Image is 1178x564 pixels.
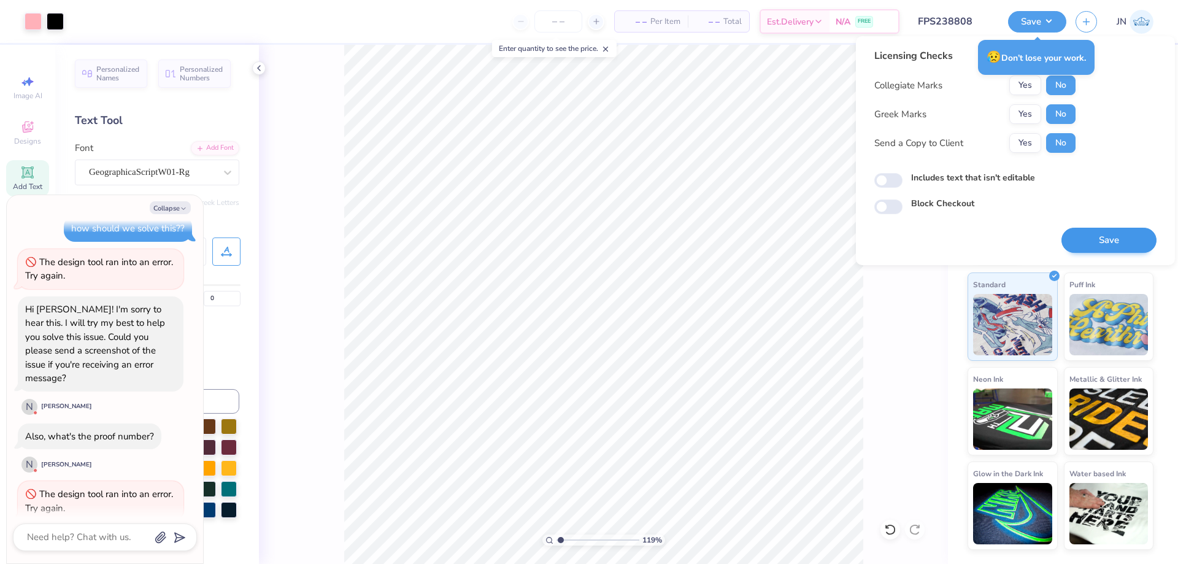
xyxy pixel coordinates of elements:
button: Yes [1009,133,1041,153]
span: – – [622,15,647,28]
span: Est. Delivery [767,15,814,28]
span: 😥 [987,49,1001,65]
img: Standard [973,294,1052,355]
span: Per Item [650,15,680,28]
div: The design tool ran into an error. Try again. [25,488,173,514]
span: Puff Ink [1069,278,1095,291]
img: Glow in the Dark Ink [973,483,1052,544]
div: The design tool ran into an error. Try again. [25,256,173,282]
div: Don’t lose your work. [978,40,1095,75]
span: Glow in the Dark Ink [973,467,1043,480]
a: JN [1117,10,1153,34]
div: Licensing Checks [874,48,1076,63]
span: Neon Ink [973,373,1003,385]
span: Standard [973,278,1006,291]
div: Text Tool [75,112,239,129]
div: Send a Copy to Client [874,136,963,150]
input: Untitled Design [909,9,999,34]
button: Yes [1009,75,1041,95]
div: Collegiate Marks [874,79,942,93]
label: Font [75,141,93,155]
div: [PERSON_NAME] [41,460,92,469]
img: Water based Ink [1069,483,1149,544]
span: Water based Ink [1069,467,1126,480]
span: N/A [836,15,850,28]
div: N [21,457,37,473]
div: Enter quantity to see the price. [492,40,617,57]
span: Total [723,15,742,28]
img: Jacky Noya [1130,10,1153,34]
button: Collapse [150,201,191,214]
span: JN [1117,15,1126,29]
span: Designs [14,136,41,146]
span: Add Text [13,182,42,191]
button: No [1046,133,1076,153]
button: Yes [1009,104,1041,124]
img: Puff Ink [1069,294,1149,355]
label: Includes text that isn't editable [911,171,1035,184]
input: – – [534,10,582,33]
div: [PERSON_NAME] [41,402,92,411]
img: Neon Ink [973,388,1052,450]
img: Metallic & Glitter Ink [1069,388,1149,450]
button: No [1046,104,1076,124]
span: Image AI [13,91,42,101]
div: Hi [PERSON_NAME]! I'm sorry to hear this. I will try my best to help you solve this issue. Could ... [25,303,165,385]
div: N [21,399,37,415]
label: Block Checkout [911,197,974,210]
span: 119 % [642,535,662,546]
button: Save [1008,11,1066,33]
button: No [1046,75,1076,95]
div: Add Font [191,141,239,155]
span: Personalized Names [96,65,140,82]
span: Metallic & Glitter Ink [1069,373,1142,385]
span: – – [695,15,720,28]
div: Also, what's the proof number? [25,430,154,442]
button: Save [1061,228,1157,253]
span: FREE [858,17,871,26]
span: Personalized Numbers [180,65,223,82]
div: how should we solve this?? [71,222,185,234]
div: Greek Marks [874,107,926,122]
